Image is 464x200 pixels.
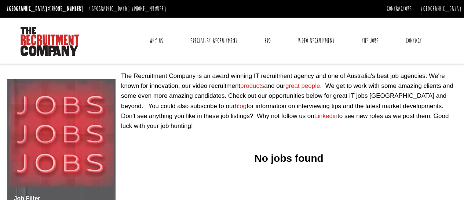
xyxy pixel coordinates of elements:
a: Specialist Recruitment [185,32,243,50]
a: Linkedin [314,113,337,119]
a: [GEOGRAPHIC_DATA] [421,5,461,13]
a: [PHONE_NUMBER] [132,5,166,13]
a: blog [235,103,246,110]
a: Contractors [387,5,412,13]
p: The Recruitment Company is an award winning IT recruitment agency and one of Australia's best job... [121,71,457,131]
h3: No jobs found [121,153,457,164]
a: Video Recruitment [292,32,340,50]
li: [GEOGRAPHIC_DATA]: [87,3,168,15]
a: RPO [259,32,276,50]
a: Contact [400,32,427,50]
a: The Jobs [356,32,384,50]
img: Jobs, Jobs, Jobs [7,79,116,187]
a: great people [285,82,320,89]
a: [PHONE_NUMBER] [49,5,84,13]
a: Why Us [144,32,169,50]
img: The Recruitment Company [21,27,79,56]
a: products [240,82,264,89]
li: [GEOGRAPHIC_DATA]: [5,3,85,15]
